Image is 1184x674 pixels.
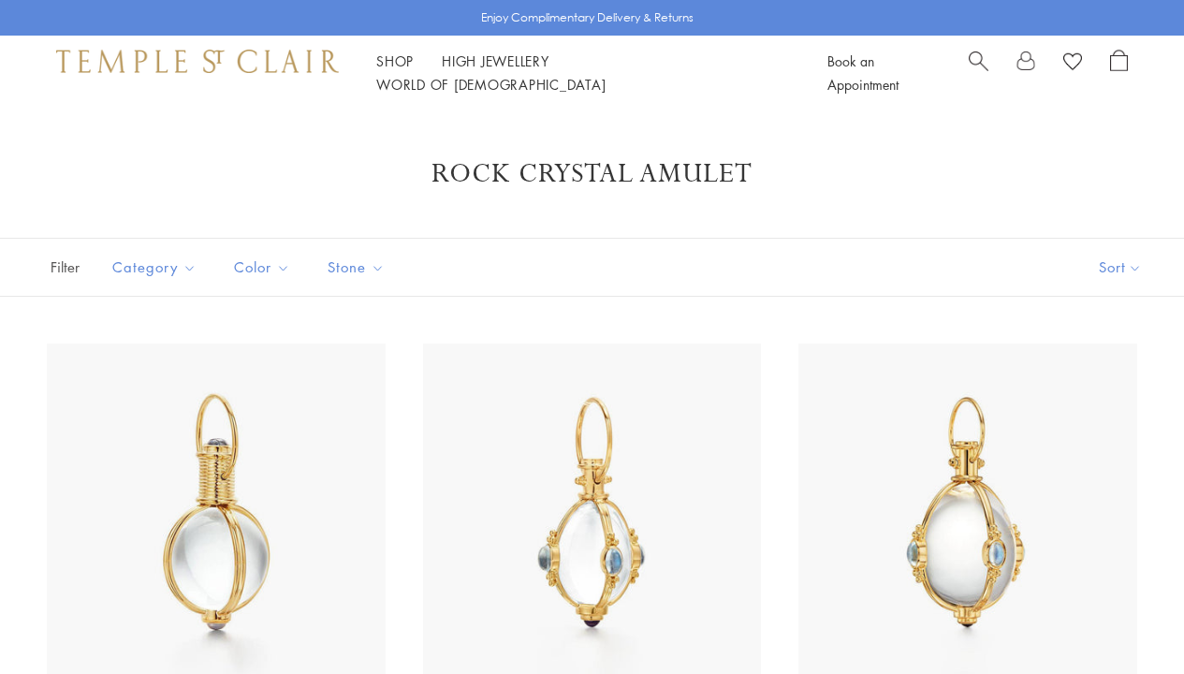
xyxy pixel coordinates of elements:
iframe: Gorgias live chat messenger [1090,586,1165,655]
nav: Main navigation [376,50,785,96]
h1: Rock Crystal Amulet [75,157,1109,191]
a: Search [969,50,988,96]
span: Stone [318,256,399,279]
a: Book an Appointment [827,51,899,94]
button: Stone [314,246,399,288]
a: Open Shopping Bag [1110,50,1128,96]
a: High JewelleryHigh Jewellery [442,51,549,70]
img: Temple St. Clair [56,50,339,72]
button: Category [98,246,211,288]
a: View Wishlist [1063,50,1082,78]
span: Category [103,256,211,279]
button: Color [220,246,304,288]
a: ShopShop [376,51,414,70]
a: World of [DEMOGRAPHIC_DATA]World of [DEMOGRAPHIC_DATA] [376,75,606,94]
p: Enjoy Complimentary Delivery & Returns [481,8,694,27]
button: Show sort by [1057,239,1184,296]
span: Color [225,256,304,279]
